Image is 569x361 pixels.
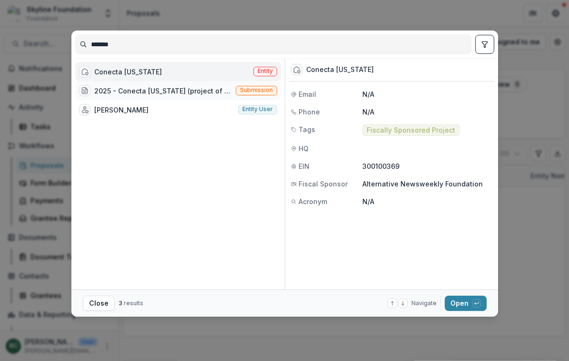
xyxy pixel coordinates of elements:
span: Tags [299,124,315,134]
div: Conecta [US_STATE] [94,67,162,77]
div: [PERSON_NAME] [94,105,149,115]
span: Entity [258,68,273,74]
div: 2025 - Conecta [US_STATE] (project of Alternative Newsweekly Foundation) - New Application [94,86,232,96]
span: Acronym [299,196,327,206]
span: Fiscal Sponsor [299,179,348,189]
span: Navigate [411,299,437,308]
span: EIN [299,161,309,171]
span: Fiscally Sponsored Project [367,126,455,134]
span: HQ [299,144,309,154]
span: Phone [299,107,320,117]
p: N/A [362,107,492,117]
p: N/A [362,89,492,99]
div: Conecta [US_STATE] [306,66,374,74]
p: 300100369 [362,161,492,171]
span: results [124,299,143,307]
span: Entity user [242,106,273,113]
p: Alternative Newsweekly Foundation [362,179,492,189]
button: Close [83,296,115,311]
p: N/A [362,196,492,206]
span: Submission [240,87,273,93]
span: Email [299,89,316,99]
button: toggle filters [475,35,494,54]
button: Open [445,296,487,311]
span: 3 [119,299,122,307]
